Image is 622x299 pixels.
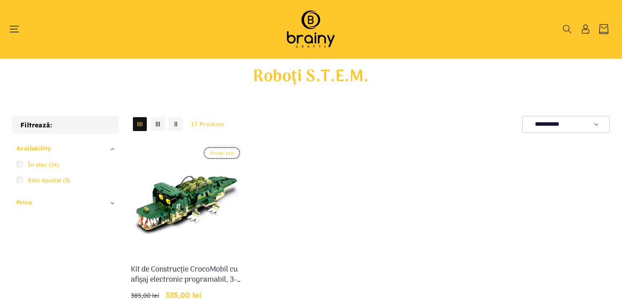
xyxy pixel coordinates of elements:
[191,120,224,128] span: 17 produse
[131,265,242,285] a: Kit de Construcție CrocoMobil cu afișaj electronic programabil, 3-în-1 RC și Aplicație | iM-Maste...
[13,25,23,34] summary: Meniu
[16,145,52,152] span: Availability
[28,177,70,184] span: Stoc epuizat (3)
[16,199,32,206] span: Price
[12,140,119,157] summary: Availability (0 selectat)
[276,8,346,50] img: Brainy Crafts
[12,116,119,134] h2: Filtrează:
[562,25,572,34] summary: Căutați
[28,161,59,168] span: În stoc (14)
[12,69,610,85] h1: Roboți S.T.E.M.
[12,194,119,211] summary: Price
